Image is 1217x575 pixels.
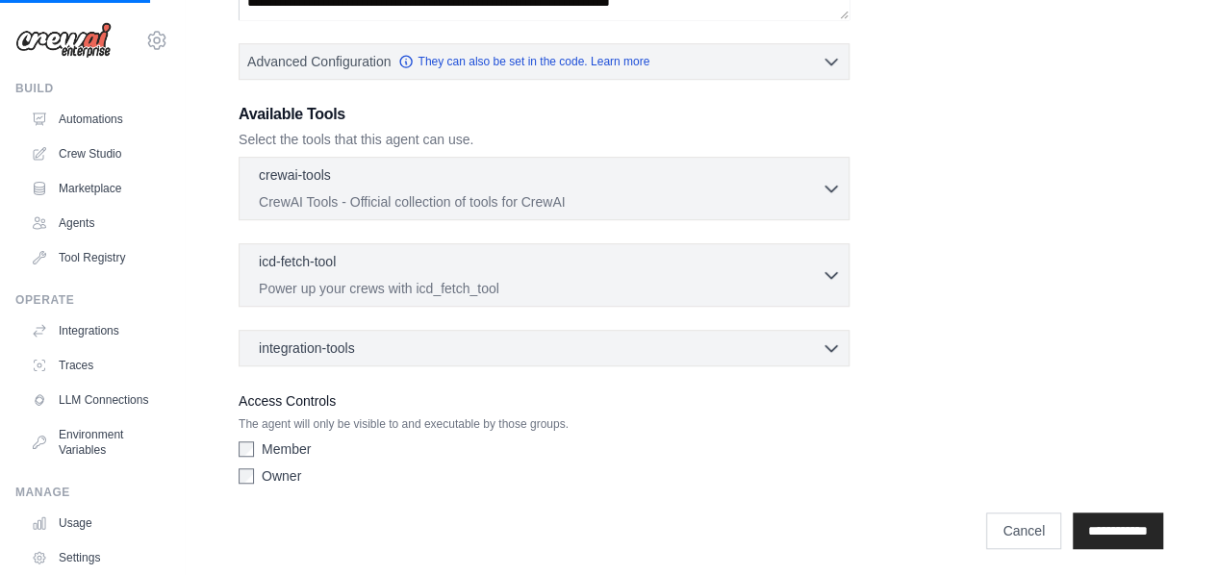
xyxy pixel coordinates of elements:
[23,542,168,573] a: Settings
[247,338,841,358] button: integration-tools
[239,103,849,126] h3: Available Tools
[239,130,849,149] p: Select the tools that this agent can use.
[247,252,841,298] button: icd-fetch-tool Power up your crews with icd_fetch_tool
[259,192,822,212] p: CrewAI Tools - Official collection of tools for CrewAI
[247,165,841,212] button: crewai-tools CrewAI Tools - Official collection of tools for CrewAI
[239,416,849,432] p: The agent will only be visible to and executable by those groups.
[15,292,168,308] div: Operate
[259,338,355,358] span: integration-tools
[23,104,168,135] a: Automations
[398,54,649,69] a: They can also be set in the code. Learn more
[259,252,336,271] p: icd-fetch-tool
[15,485,168,500] div: Manage
[23,385,168,415] a: LLM Connections
[262,439,311,459] label: Member
[23,508,168,538] a: Usage
[23,138,168,169] a: Crew Studio
[15,81,168,96] div: Build
[240,44,849,79] button: Advanced Configuration They can also be set in the code. Learn more
[259,165,331,185] p: crewai-tools
[23,208,168,238] a: Agents
[259,279,822,298] p: Power up your crews with icd_fetch_tool
[986,512,1061,549] a: Cancel
[23,419,168,465] a: Environment Variables
[23,315,168,346] a: Integrations
[23,350,168,381] a: Traces
[15,22,112,59] img: Logo
[23,173,168,204] a: Marketplace
[247,52,391,71] span: Advanced Configuration
[239,389,849,412] label: Access Controls
[23,242,168,273] a: Tool Registry
[262,466,301,486] label: Owner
